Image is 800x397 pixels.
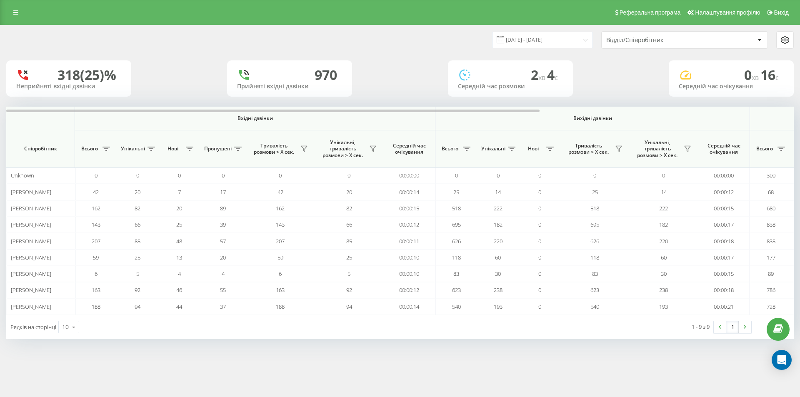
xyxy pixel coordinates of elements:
span: 17 [220,188,226,196]
span: 83 [453,270,459,277]
span: 42 [277,188,283,196]
td: 00:00:12 [383,217,435,233]
span: 695 [452,221,461,228]
span: 143 [276,221,285,228]
span: Нові [523,145,544,152]
div: Середній час очікування [679,83,784,90]
span: 46 [176,286,182,294]
span: 44 [176,303,182,310]
span: Співробітник [13,145,67,152]
span: 220 [494,237,502,245]
div: Open Intercom Messenger [772,350,792,370]
span: 623 [452,286,461,294]
span: 728 [767,303,775,310]
span: 518 [452,205,461,212]
div: 1 - 9 з 9 [692,322,710,331]
td: 00:00:15 [383,200,435,217]
td: 00:00:10 [383,266,435,282]
span: [PERSON_NAME] [11,205,51,212]
span: 20 [135,188,140,196]
span: [PERSON_NAME] [11,221,51,228]
span: 60 [661,254,667,261]
span: c [775,73,779,82]
span: 786 [767,286,775,294]
span: 238 [494,286,502,294]
span: Рядків на сторінці [10,323,56,331]
span: 193 [494,303,502,310]
td: 00:00:15 [698,200,750,217]
td: 00:00:21 [698,299,750,315]
span: 540 [452,303,461,310]
span: 4 [547,66,558,84]
span: 162 [92,205,100,212]
span: 85 [346,237,352,245]
span: Unknown [11,172,34,179]
span: 163 [92,286,100,294]
span: 48 [176,237,182,245]
td: 00:00:14 [383,184,435,200]
span: 163 [276,286,285,294]
span: 89 [768,270,774,277]
td: 00:00:11 [383,233,435,249]
span: Всього [79,145,100,152]
span: 59 [93,254,99,261]
span: 83 [592,270,598,277]
span: 182 [659,221,668,228]
div: Середній час розмови [458,83,563,90]
span: Унікальні, тривалість розмови > Х сек. [633,139,681,159]
span: Налаштування профілю [695,9,760,16]
span: 0 [95,172,97,179]
span: 25 [176,221,182,228]
span: 0 [347,172,350,179]
div: 318 (25)% [57,67,116,83]
span: 838 [767,221,775,228]
span: 0 [538,237,541,245]
span: [PERSON_NAME] [11,303,51,310]
span: 540 [590,303,599,310]
span: 55 [220,286,226,294]
td: 00:00:10 [383,250,435,266]
span: 20 [176,205,182,212]
span: 89 [220,205,226,212]
span: Реферальна програма [620,9,681,16]
span: 626 [590,237,599,245]
span: 518 [590,205,599,212]
span: c [555,73,558,82]
span: 238 [659,286,668,294]
div: Неприйняті вхідні дзвінки [16,83,121,90]
span: 37 [220,303,226,310]
span: 623 [590,286,599,294]
span: 0 [279,172,282,179]
div: Прийняті вхідні дзвінки [237,83,342,90]
span: 30 [495,270,501,277]
span: 680 [767,205,775,212]
td: 00:00:18 [698,282,750,298]
td: 00:00:18 [698,233,750,249]
a: 1 [726,321,739,333]
span: 5 [347,270,350,277]
span: 626 [452,237,461,245]
span: 0 [136,172,139,179]
span: хв [752,73,760,82]
span: [PERSON_NAME] [11,254,51,261]
span: Унікальні, тривалість розмови > Х сек. [319,139,367,159]
div: 10 [62,323,69,331]
span: 177 [767,254,775,261]
span: Всього [440,145,460,152]
span: 222 [494,205,502,212]
span: 0 [538,188,541,196]
span: 30 [661,270,667,277]
span: Унікальні [121,145,145,152]
span: Нові [162,145,183,152]
span: 60 [495,254,501,261]
span: 25 [346,254,352,261]
td: 00:00:17 [698,217,750,233]
span: Середній час очікування [390,142,429,155]
div: Відділ/Співробітник [606,37,706,44]
span: Вихід [774,9,789,16]
td: 00:00:12 [383,282,435,298]
span: 66 [135,221,140,228]
span: Середній час очікування [704,142,743,155]
span: 68 [768,188,774,196]
span: 207 [276,237,285,245]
